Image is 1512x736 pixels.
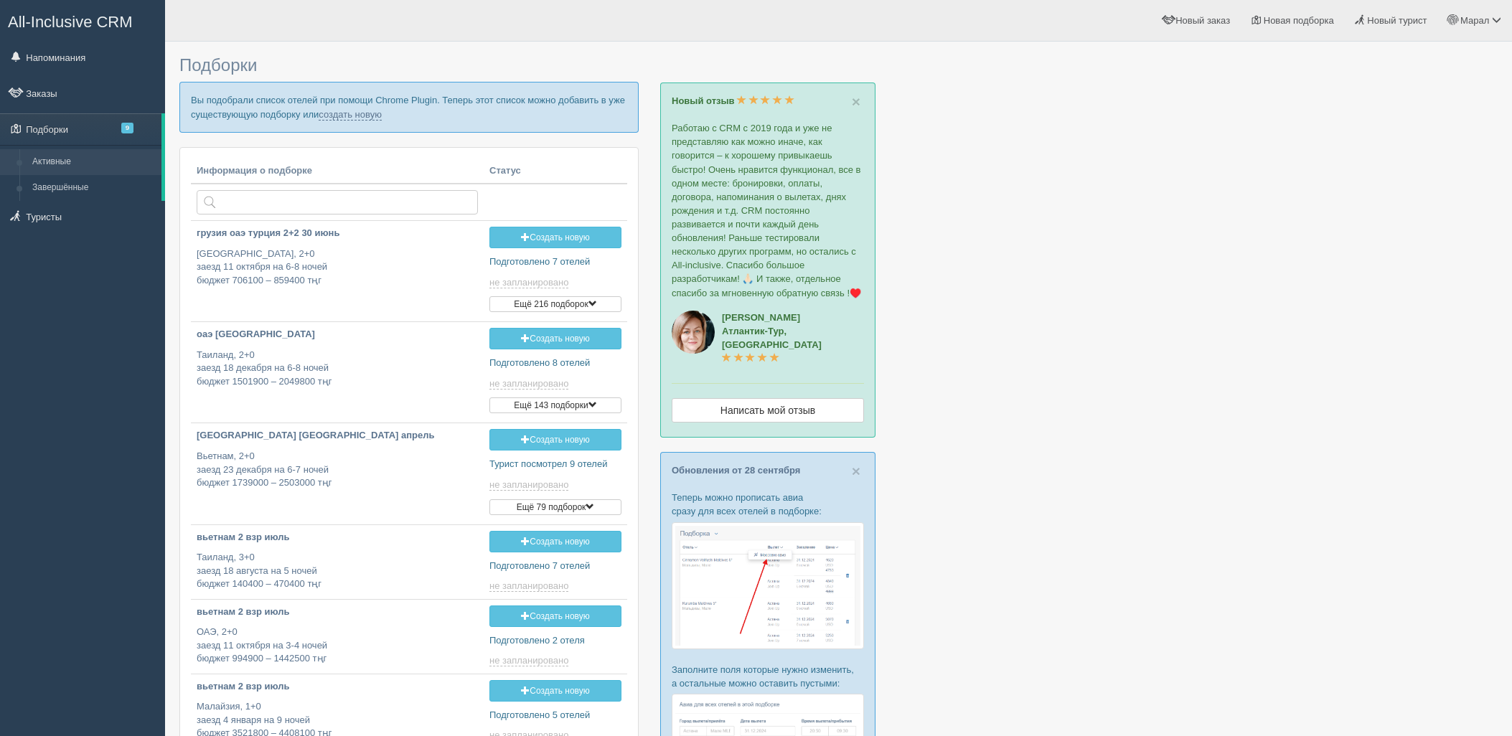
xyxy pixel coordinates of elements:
p: вьетнам 2 взр июль [197,531,478,544]
a: Создать новую [489,531,621,552]
p: Вы подобрали список отелей при помощи Chrome Plugin. Теперь этот список можно добавить в уже суще... [179,82,639,132]
button: Ещё 143 подборки [489,397,621,413]
p: Подготовлено 8 отелей [489,357,621,370]
p: Подготовлено 7 отелей [489,560,621,573]
span: не запланировано [489,655,568,666]
a: Создать новую [489,429,621,450]
a: Создать новую [489,227,621,248]
p: Заполните поля которые нужно изменить, а остальные можно оставить пустыми: [672,663,864,690]
p: Теперь можно прописать авиа сразу для всех отелей в подборке: [672,491,864,518]
p: [GEOGRAPHIC_DATA], 2+0 заезд 11 октября на 6-8 ночей бюджет 706100 – 859400 тңг [197,247,478,288]
a: [PERSON_NAME]Атлантик-Тур, [GEOGRAPHIC_DATA] [722,312,822,364]
a: Создать новую [489,680,621,702]
th: Статус [484,159,627,184]
p: Подготовлено 7 отелей [489,255,621,269]
a: Новый отзыв [672,95,794,106]
span: Марал [1460,15,1489,26]
p: вьетнам 2 взр июль [197,680,478,694]
a: Написать мой отзыв [672,398,864,423]
p: Подготовлено 5 отелей [489,709,621,722]
p: грузия оаэ турция 2+2 30 июнь [197,227,478,240]
a: Завершённые [26,175,161,201]
span: All-Inclusive CRM [8,13,133,31]
span: Подборки [179,55,257,75]
a: [GEOGRAPHIC_DATA] [GEOGRAPHIC_DATA] апрель Вьетнам, 2+0заезд 23 декабря на 6-7 ночейбюджет 173900... [191,423,484,501]
input: Поиск по стране или туристу [197,190,478,214]
a: не запланировано [489,655,571,666]
span: × [852,463,860,479]
img: aicrm_2143.jpg [672,311,715,354]
button: Ещё 216 подборок [489,296,621,312]
span: Новая подборка [1264,15,1334,26]
a: грузия оаэ турция 2+2 30 июнь [GEOGRAPHIC_DATA], 2+0заезд 11 октября на 6-8 ночейбюджет 706100 – ... [191,221,484,299]
p: Подготовлено 2 отеля [489,634,621,648]
a: Создать новую [489,328,621,349]
span: не запланировано [489,277,568,288]
a: Создать новую [489,605,621,627]
span: не запланировано [489,378,568,390]
span: 9 [121,123,133,133]
p: оаэ [GEOGRAPHIC_DATA] [197,328,478,341]
a: оаэ [GEOGRAPHIC_DATA] Таиланд, 2+0заезд 18 декабря на 6-8 ночейбюджет 1501900 – 2049800 тңг [191,322,484,400]
p: Вьетнам, 2+0 заезд 23 декабря на 6-7 ночей бюджет 1739000 – 2503000 тңг [197,450,478,490]
img: %D0%BF%D0%BE%D0%B4%D0%B1%D0%BE%D1%80%D0%BA%D0%B0-%D0%B0%D0%B2%D0%B8%D0%B0-1-%D1%81%D1%80%D0%BC-%D... [672,522,864,649]
p: Работаю с CRM с 2019 года и уже не представляю как можно иначе, как говорится – к хорошему привык... [672,121,864,299]
a: Активные [26,149,161,175]
p: [GEOGRAPHIC_DATA] [GEOGRAPHIC_DATA] апрель [197,429,478,443]
th: Информация о подборке [191,159,484,184]
a: создать новую [319,109,382,121]
a: не запланировано [489,580,571,592]
span: Новый турист [1367,15,1427,26]
a: Обновления от 28 сентября [672,465,800,476]
a: не запланировано [489,378,571,390]
a: вьетнам 2 взр июль ОАЭ, 2+0заезд 11 октября на 3-4 ночейбюджет 994900 – 1442500 тңг [191,600,484,672]
button: Ещё 79 подборок [489,499,621,515]
p: Таиланд, 3+0 заезд 18 августа на 5 ночей бюджет 140400 – 470400 тңг [197,551,478,591]
span: не запланировано [489,580,568,592]
p: Турист посмотрел 9 отелей [489,458,621,471]
p: Таиланд, 2+0 заезд 18 декабря на 6-8 ночей бюджет 1501900 – 2049800 тңг [197,349,478,389]
button: Close [852,94,860,109]
span: Новый заказ [1175,15,1230,26]
span: не запланировано [489,479,568,491]
a: не запланировано [489,479,571,491]
a: не запланировано [489,277,571,288]
a: All-Inclusive CRM [1,1,164,40]
p: вьетнам 2 взр июль [197,605,478,619]
button: Close [852,463,860,478]
a: вьетнам 2 взр июль Таиланд, 3+0заезд 18 августа на 5 ночейбюджет 140400 – 470400 тңг [191,525,484,598]
p: ОАЭ, 2+0 заезд 11 октября на 3-4 ночей бюджет 994900 – 1442500 тңг [197,626,478,666]
span: × [852,93,860,110]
